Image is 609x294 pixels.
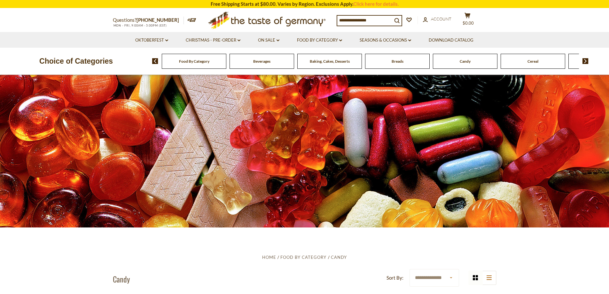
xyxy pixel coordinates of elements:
[113,16,184,24] p: Questions?
[353,1,399,7] a: Click here for details.
[463,20,474,26] span: $0.00
[113,274,130,284] h1: Candy
[113,24,167,27] span: MON - FRI, 9:00AM - 5:00PM (EST)
[582,58,589,64] img: next arrow
[429,37,473,44] a: Download Catalog
[423,16,451,23] a: Account
[135,37,168,44] a: Oktoberfest
[253,59,270,64] a: Beverages
[431,16,451,21] span: Account
[360,37,411,44] a: Seasons & Occasions
[137,17,179,23] a: [PHONE_NUMBER]
[392,59,403,64] a: Breads
[331,255,347,260] a: Candy
[458,12,477,28] button: $0.00
[152,58,158,64] img: previous arrow
[186,37,240,44] a: Christmas - PRE-ORDER
[460,59,471,64] a: Candy
[527,59,538,64] a: Cereal
[280,255,326,260] a: Food By Category
[179,59,209,64] a: Food By Category
[310,59,350,64] a: Baking, Cakes, Desserts
[386,274,403,282] label: Sort By:
[262,255,276,260] a: Home
[258,37,279,44] a: On Sale
[297,37,342,44] a: Food By Category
